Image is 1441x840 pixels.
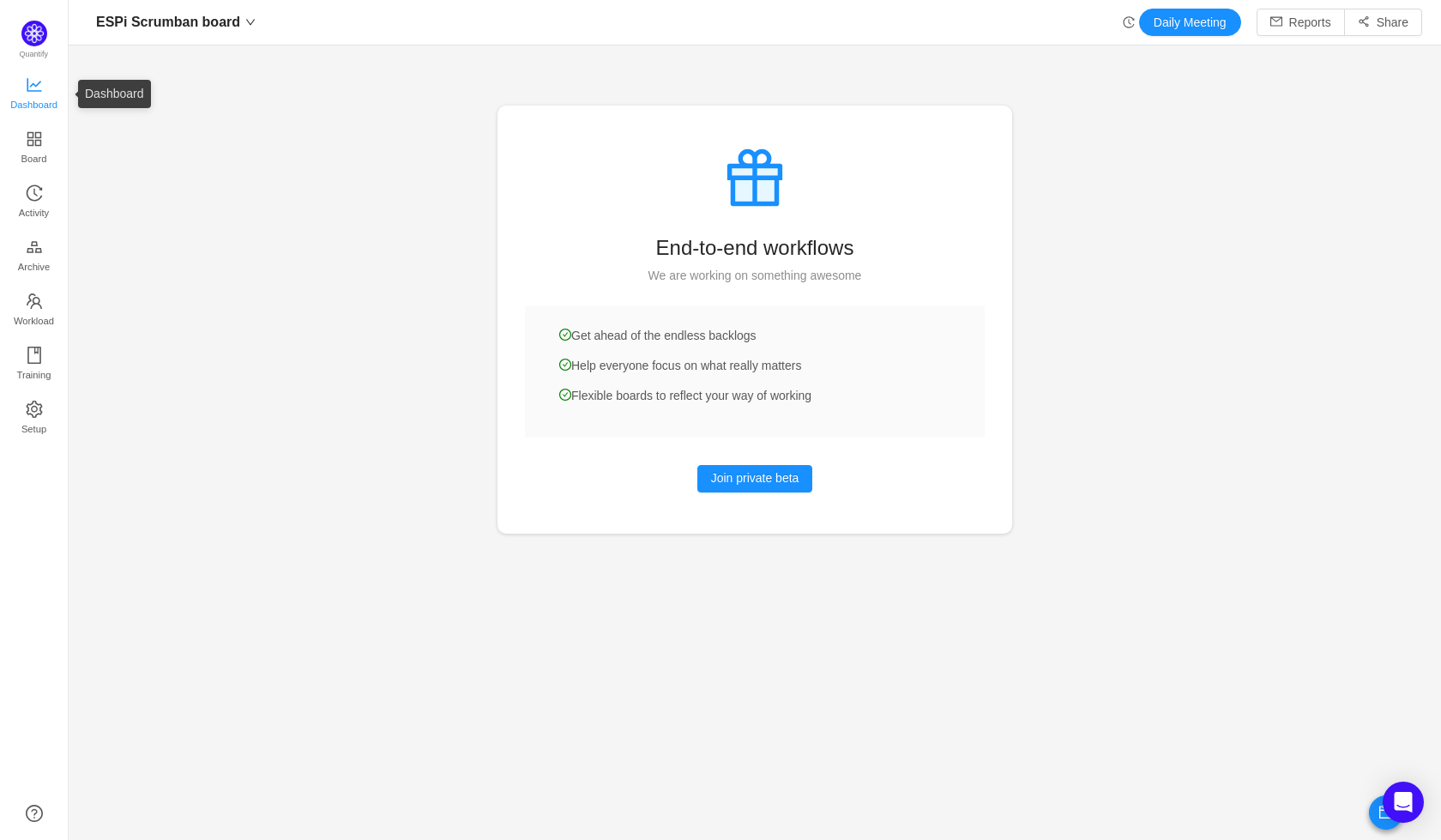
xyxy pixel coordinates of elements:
[21,412,46,446] span: Setup
[26,402,43,436] a: Setup
[1257,9,1345,36] button: icon: mailReports
[26,347,43,382] a: Training
[26,77,43,112] a: Dashboard
[96,9,240,36] span: ESPi Scrumban board
[1139,9,1241,36] button: Daily Meeting
[1369,795,1403,830] button: icon: calendar
[26,805,43,822] a: icon: question-circle
[26,76,43,94] i: icon: line-chart
[697,465,813,493] button: Join private beta
[26,131,43,166] a: Board
[21,142,47,176] span: Board
[26,239,43,256] i: icon: gold
[10,88,57,122] span: Dashboard
[20,50,49,58] span: Quantify
[26,293,43,328] a: Workload
[26,347,43,364] i: icon: book
[1383,782,1424,823] div: Open Intercom Messenger
[26,401,43,418] i: icon: setting
[21,21,47,46] img: Quantify
[16,358,51,392] span: Training
[1123,16,1135,28] i: icon: history
[14,304,54,338] span: Workload
[18,250,50,284] span: Archive
[1344,9,1422,36] button: icon: share-altShare
[26,130,43,148] i: icon: appstore
[26,184,43,202] i: icon: history
[26,185,43,220] a: Activity
[26,239,43,274] a: Archive
[245,17,256,27] i: icon: down
[19,196,49,230] span: Activity
[26,293,43,310] i: icon: team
